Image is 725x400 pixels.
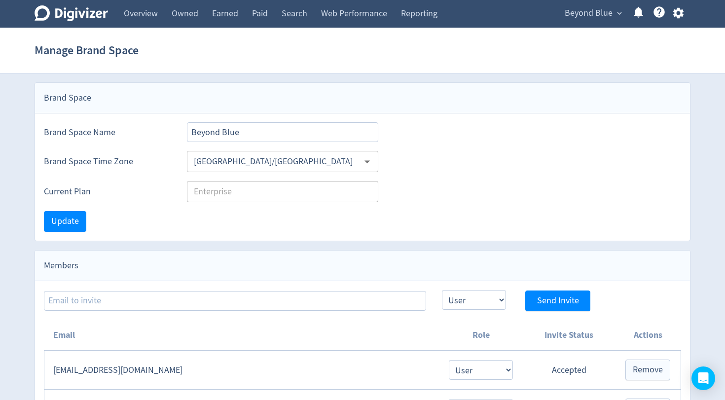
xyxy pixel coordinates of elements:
th: Email [44,320,439,351]
th: Role [439,320,523,351]
span: Send Invite [537,296,579,305]
input: Email to invite [44,291,426,311]
button: Remove [625,360,670,380]
h1: Manage Brand Space [35,35,139,66]
label: Brand Space Name [44,126,171,139]
div: Brand Space [35,83,690,113]
input: Brand Space [187,122,378,142]
span: Update [51,217,79,226]
td: [EMAIL_ADDRESS][DOMAIN_NAME] [44,351,439,390]
span: Remove [633,365,663,374]
button: Beyond Blue [561,5,624,21]
input: Select Timezone [190,154,359,169]
label: Current Plan [44,185,171,198]
button: Send Invite [525,291,590,311]
div: Members [35,251,690,281]
button: Update [44,211,86,232]
button: Open [360,154,375,169]
label: Brand Space Time Zone [44,155,171,168]
span: expand_more [615,9,624,18]
td: Accepted [523,351,615,390]
th: Invite Status [523,320,615,351]
div: Open Intercom Messenger [691,366,715,390]
th: Actions [615,320,681,351]
span: Beyond Blue [565,5,613,21]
